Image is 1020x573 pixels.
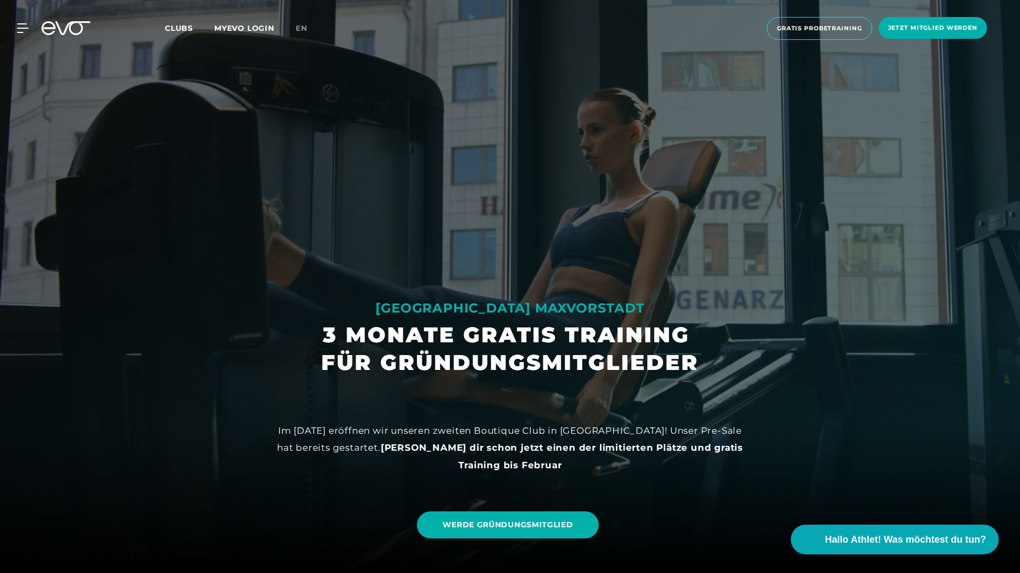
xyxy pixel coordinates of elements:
span: Clubs [165,23,193,33]
div: [GEOGRAPHIC_DATA] MAXVORSTADT [321,300,699,317]
span: WERDE GRÜNDUNGSMITGLIED [442,519,573,530]
span: Hallo Athlet! Was möchtest du tun? [825,533,986,547]
a: en [296,22,320,35]
h1: 3 MONATE GRATIS TRAINING FÜR GRÜNDUNGSMITGLIEDER [321,321,699,376]
a: Clubs [165,23,214,33]
a: WERDE GRÜNDUNGSMITGLIED [417,511,598,538]
button: Hallo Athlet! Was möchtest du tun? [791,525,999,554]
a: MYEVO LOGIN [214,23,274,33]
span: en [296,23,307,33]
a: Gratis Probetraining [764,17,875,40]
a: Jetzt Mitglied werden [875,17,990,40]
strong: [PERSON_NAME] dir schon jetzt einen der limitierten Plätze und gratis Training bis Februar [381,442,743,470]
div: Im [DATE] eröffnen wir unseren zweiten Boutique Club in [GEOGRAPHIC_DATA]! Unser Pre-Sale hat ber... [271,422,749,474]
span: Jetzt Mitglied werden [888,23,977,32]
span: Gratis Probetraining [777,24,862,33]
